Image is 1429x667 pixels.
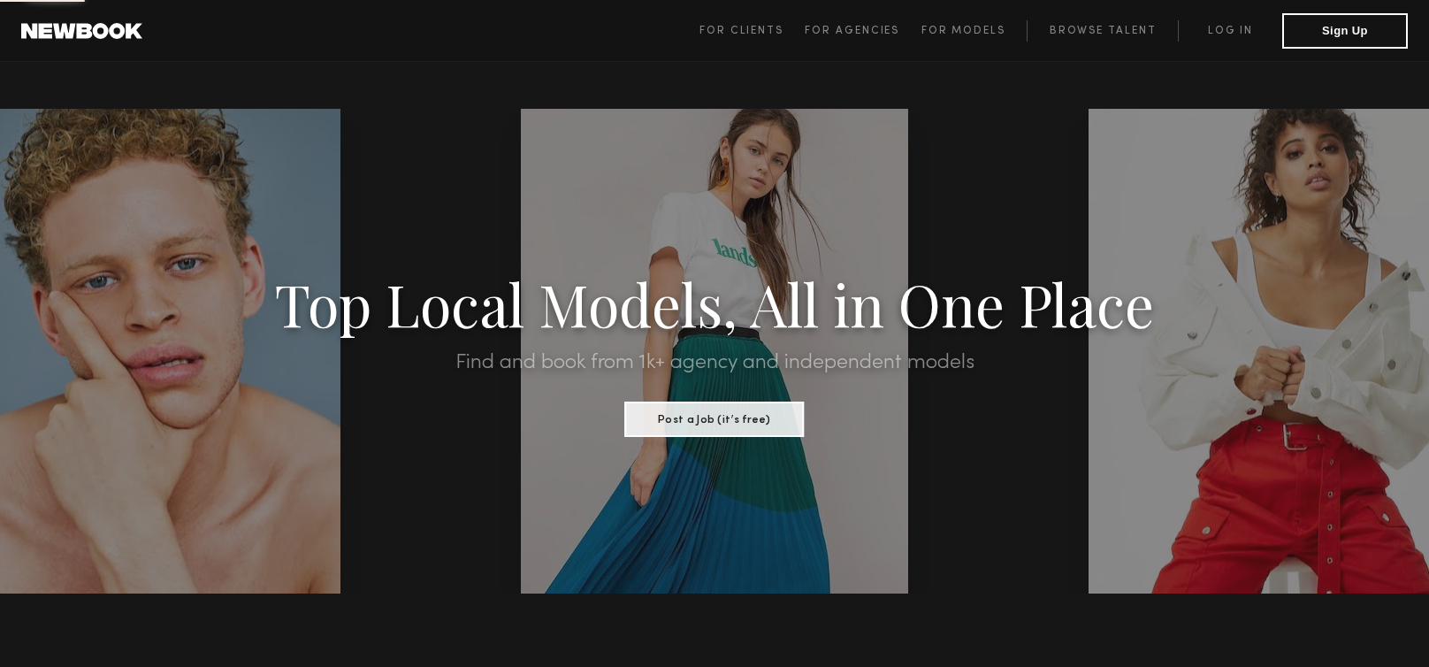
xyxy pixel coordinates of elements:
h2: Find and book from 1k+ agency and independent models [107,352,1322,373]
a: For Clients [699,20,805,42]
a: For Agencies [805,20,921,42]
a: Post a Job (it’s free) [625,408,805,427]
button: Sign Up [1282,13,1408,49]
a: Browse Talent [1027,20,1178,42]
span: For Clients [699,26,783,36]
span: For Models [921,26,1005,36]
h1: Top Local Models, All in One Place [107,276,1322,331]
span: For Agencies [805,26,899,36]
a: Log in [1178,20,1282,42]
a: For Models [921,20,1028,42]
button: Post a Job (it’s free) [625,402,805,437]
